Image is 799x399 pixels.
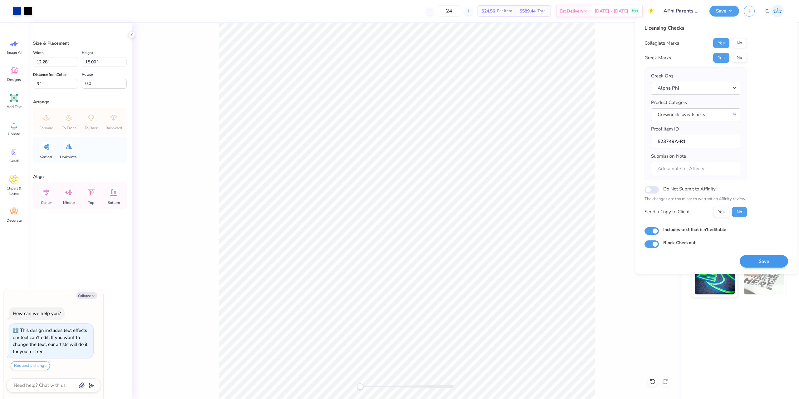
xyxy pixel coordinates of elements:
[33,49,44,57] label: Width
[33,40,127,47] div: Size & Placement
[651,126,679,133] label: Proof Item ID
[82,71,93,78] label: Rotate
[663,185,716,193] label: Do Not Submit to Affinity
[632,9,638,13] span: Free
[497,8,512,14] span: Per Item
[651,162,740,175] input: Add a note for Affinity
[520,8,536,14] span: $589.44
[107,200,120,205] span: Bottom
[651,108,740,121] button: Crewneck sweatshirts
[713,38,729,48] button: Yes
[437,5,461,17] input: – –
[740,255,788,268] button: Save
[663,226,726,233] label: Includes text that isn't editable
[651,99,688,106] label: Product Category
[713,207,729,217] button: Yes
[651,82,740,95] button: Alpha Phi
[732,207,747,217] button: No
[744,263,784,294] img: Water based Ink
[13,310,61,317] div: How can we help you?
[4,186,24,196] span: Clipart & logos
[537,8,547,14] span: Total
[40,155,52,160] span: Vertical
[645,54,671,62] div: Greek Marks
[482,8,495,14] span: $24.56
[11,361,50,370] button: Request a change
[76,292,97,299] button: Collapse
[659,5,705,17] input: Untitled Design
[13,327,87,355] div: This design includes text effects our tool can't edit. If you want to change the text, our artist...
[41,200,52,205] span: Center
[33,99,127,105] div: Arrange
[7,104,22,109] span: Add Text
[33,173,127,180] div: Align
[8,131,20,136] span: Upload
[732,38,747,48] button: No
[695,263,735,294] img: Glow in the Dark Ink
[645,24,747,32] div: Licensing Checks
[645,208,690,215] div: Send a Copy to Client
[560,8,583,14] span: Est. Delivery
[60,155,78,160] span: Horizontal
[645,196,747,202] p: The changes are too minor to warrant an Affinity review.
[63,200,75,205] span: Middle
[595,8,628,14] span: [DATE] - [DATE]
[7,50,22,55] span: Image AI
[663,239,695,246] label: Block Checkout
[762,5,787,17] a: EJ
[651,153,686,160] label: Submission Note
[645,40,679,47] div: Collegiate Marks
[651,72,673,80] label: Greek Org
[771,5,784,17] img: Edgardo Jr
[7,218,22,223] span: Decorate
[709,6,739,17] button: Save
[357,383,363,390] div: Accessibility label
[732,53,747,63] button: No
[713,53,729,63] button: Yes
[765,7,770,15] span: EJ
[7,77,21,82] span: Designs
[33,71,67,78] label: Distance from Collar
[9,159,19,164] span: Greek
[88,200,94,205] span: Top
[82,49,93,57] label: Height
